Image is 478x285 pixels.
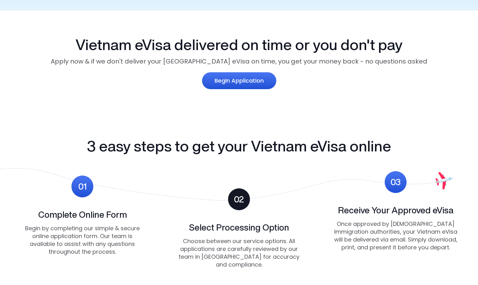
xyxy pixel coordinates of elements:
div: 02 [234,193,244,205]
p: Begin by completing our simple & secure online application form. Our team is available to assist ... [20,224,145,256]
h2: 3 easy steps to get your Vietnam eVisa online [20,136,458,155]
h3: Receive Your Approved eVisa [338,206,454,215]
h1: Vietnam eVisa delivered on time or you don't pay [35,36,443,54]
p: Choose between our service options. All applications are carefully reviewed by our team in [GEOGR... [176,237,302,269]
h3: Complete Online Form [38,210,127,220]
a: Begin Application [202,72,276,89]
div: 03 [391,176,401,188]
div: 01 [78,180,87,192]
div: Apply now & if we don't deliver your [GEOGRAPHIC_DATA] eVisa on time, you get your money back - n... [35,57,443,66]
h3: Select Processing Option [189,223,289,232]
p: Once approved by [DEMOGRAPHIC_DATA] Immigration authorities, your Vietnam eVisa will be delivered... [333,220,458,252]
